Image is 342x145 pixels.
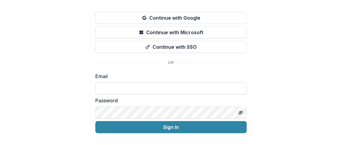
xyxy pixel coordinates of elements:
button: Continue with SSO [95,41,247,53]
button: Sign In [95,121,247,133]
label: Email [95,73,243,80]
button: Toggle password visibility [236,108,245,117]
button: Continue with Microsoft [95,26,247,38]
button: Continue with Google [95,12,247,24]
label: Password [95,97,243,104]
